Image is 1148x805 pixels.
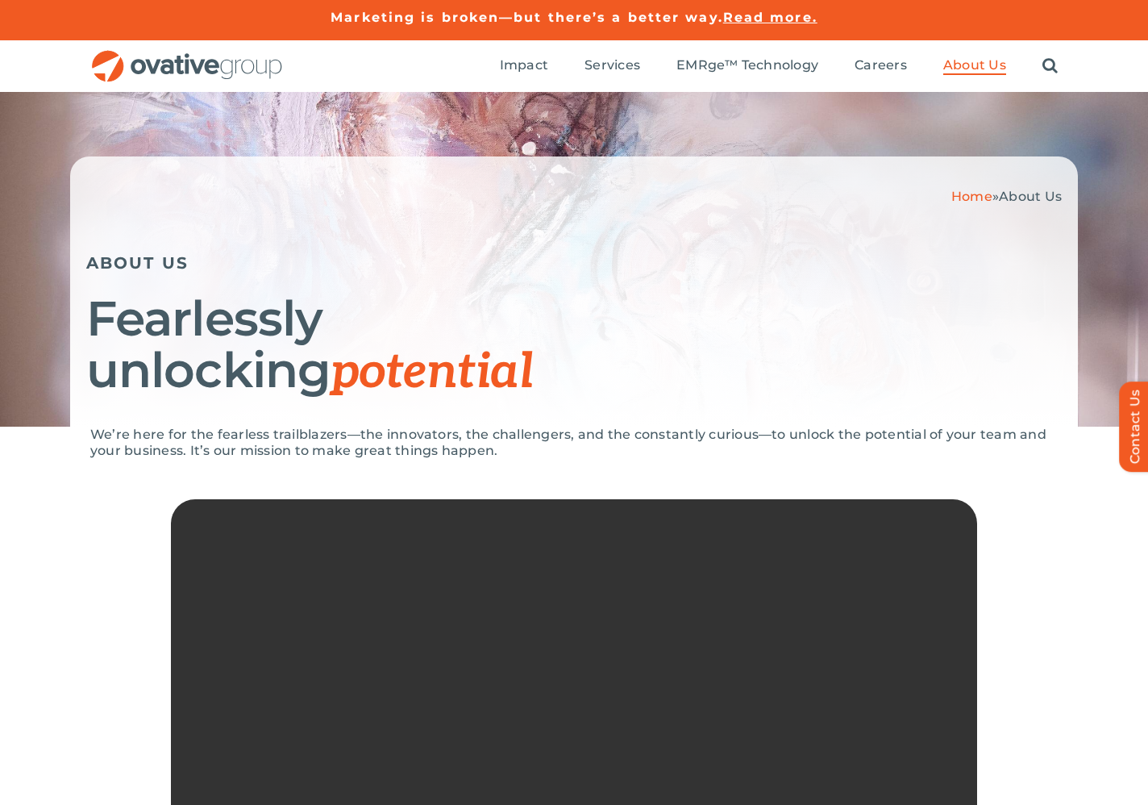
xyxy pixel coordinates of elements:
[951,189,992,204] a: Home
[855,57,907,75] a: Careers
[331,344,533,402] span: potential
[90,427,1058,459] p: We’re here for the fearless trailblazers—the innovators, the challengers, and the constantly curi...
[500,57,548,73] span: Impact
[86,293,1062,398] h1: Fearlessly unlocking
[943,57,1006,73] span: About Us
[855,57,907,73] span: Careers
[584,57,640,73] span: Services
[1042,57,1058,75] a: Search
[951,189,1062,204] span: »
[331,10,723,25] a: Marketing is broken—but there’s a better way.
[90,48,284,64] a: OG_Full_horizontal_RGB
[676,57,818,73] span: EMRge™ Technology
[584,57,640,75] a: Services
[500,57,548,75] a: Impact
[943,57,1006,75] a: About Us
[500,40,1058,92] nav: Menu
[676,57,818,75] a: EMRge™ Technology
[723,10,817,25] a: Read more.
[999,189,1062,204] span: About Us
[86,253,1062,273] h5: ABOUT US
